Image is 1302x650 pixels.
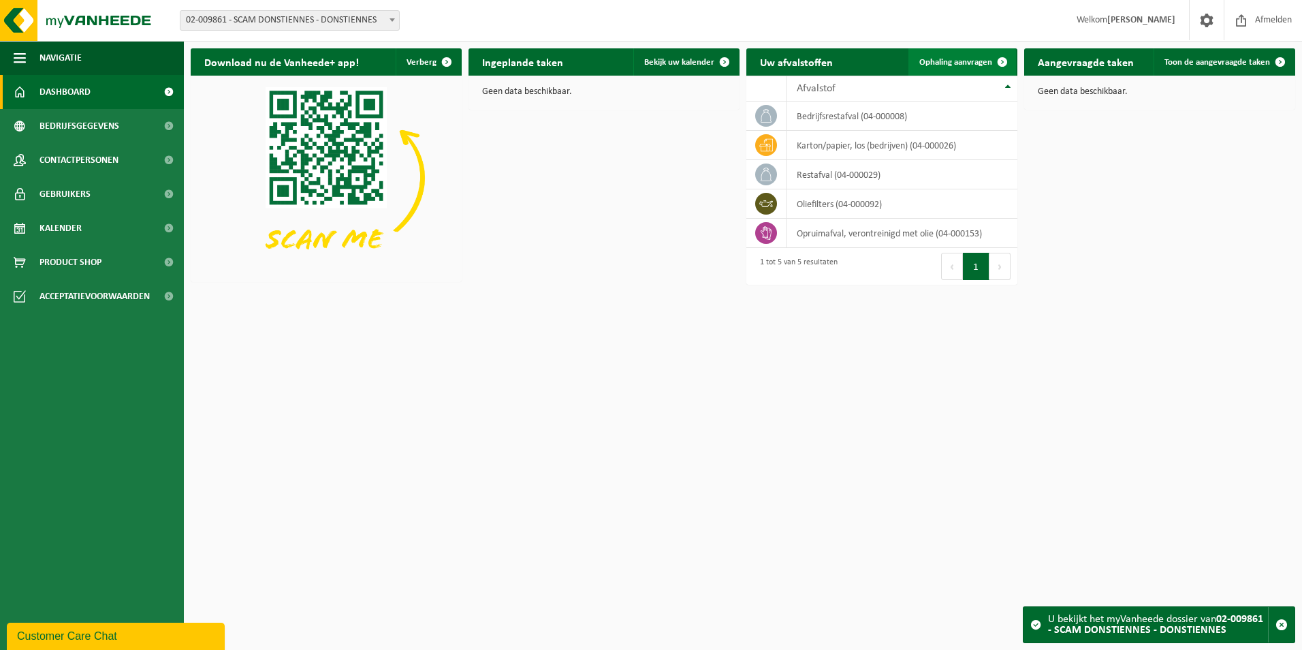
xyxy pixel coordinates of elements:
[191,48,372,75] h2: Download nu de Vanheede+ app!
[908,48,1016,76] a: Ophaling aanvragen
[39,41,82,75] span: Navigatie
[1048,607,1268,643] div: U bekijkt het myVanheede dossier van
[1154,48,1294,76] a: Toon de aangevraagde taken
[1107,15,1175,25] strong: [PERSON_NAME]
[787,219,1017,248] td: opruimafval, verontreinigd met olie (04-000153)
[633,48,738,76] a: Bekijk uw kalender
[941,253,963,280] button: Previous
[396,48,460,76] button: Verberg
[1024,48,1147,75] h2: Aangevraagde taken
[191,76,462,279] img: Download de VHEPlus App
[787,189,1017,219] td: oliefilters (04-000092)
[39,75,91,109] span: Dashboard
[963,253,989,280] button: 1
[787,131,1017,160] td: karton/papier, los (bedrijven) (04-000026)
[482,87,726,97] p: Geen data beschikbaar.
[1048,614,1263,636] strong: 02-009861 - SCAM DONSTIENNES - DONSTIENNES
[746,48,846,75] h2: Uw afvalstoffen
[39,245,101,279] span: Product Shop
[919,58,992,67] span: Ophaling aanvragen
[469,48,577,75] h2: Ingeplande taken
[180,11,399,30] span: 02-009861 - SCAM DONSTIENNES - DONSTIENNES
[39,109,119,143] span: Bedrijfsgegevens
[787,160,1017,189] td: restafval (04-000029)
[7,620,227,650] iframe: chat widget
[787,102,1017,131] td: bedrijfsrestafval (04-000008)
[180,10,400,31] span: 02-009861 - SCAM DONSTIENNES - DONSTIENNES
[1164,58,1270,67] span: Toon de aangevraagde taken
[39,279,150,313] span: Acceptatievoorwaarden
[644,58,714,67] span: Bekijk uw kalender
[407,58,436,67] span: Verberg
[39,177,91,211] span: Gebruikers
[1038,87,1282,97] p: Geen data beschikbaar.
[39,211,82,245] span: Kalender
[989,253,1011,280] button: Next
[39,143,118,177] span: Contactpersonen
[753,251,838,281] div: 1 tot 5 van 5 resultaten
[797,83,836,94] span: Afvalstof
